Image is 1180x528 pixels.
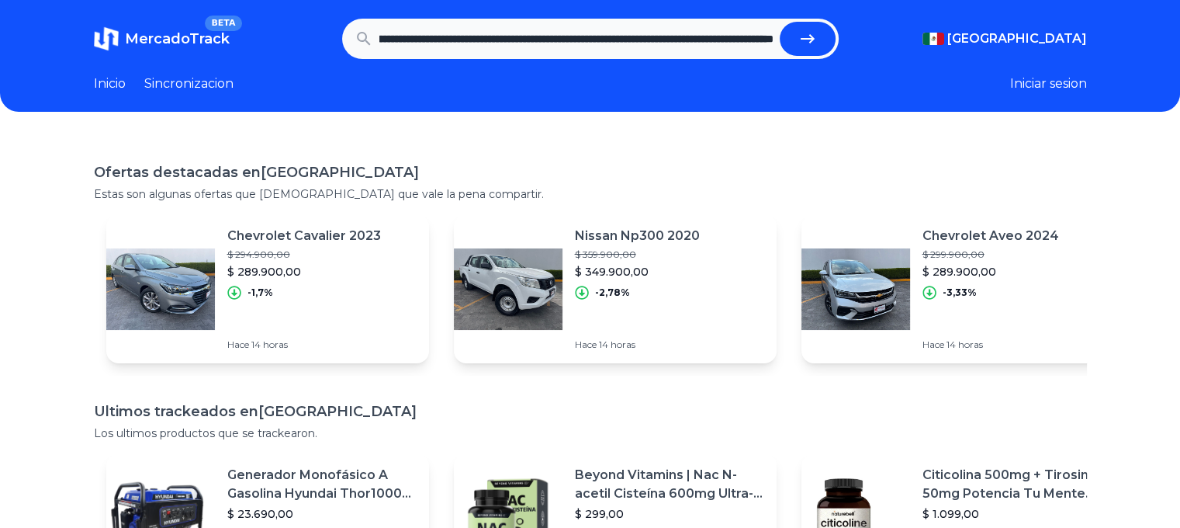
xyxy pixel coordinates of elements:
[922,33,944,45] img: Mexico
[94,26,119,51] img: MercadoTrack
[247,287,273,299] p: -1,7%
[922,466,1112,503] p: Citicolina 500mg + Tirosina 50mg Potencia Tu Mente (120caps) Sabor Sin Sabor
[595,287,630,299] p: -2,78%
[922,227,1059,245] p: Chevrolet Aveo 2024
[575,227,700,245] p: Nissan Np300 2020
[575,466,764,503] p: Beyond Vitamins | Nac N-acetil Cisteína 600mg Ultra-premium Con Inulina De Agave (prebiótico Natu...
[454,234,562,343] img: Featured image
[575,264,700,280] p: $ 349.900,00
[205,16,241,31] span: BETA
[125,30,230,47] span: MercadoTrack
[227,339,381,351] p: Hace 14 horas
[94,162,1087,183] h1: Ofertas destacadas en [GEOGRAPHIC_DATA]
[922,30,1087,48] button: [GEOGRAPHIC_DATA]
[922,339,1059,351] p: Hace 14 horas
[94,426,1087,441] p: Los ultimos productos que se trackearon.
[922,506,1112,522] p: $ 1.099,00
[922,264,1059,280] p: $ 289.900,00
[575,248,700,261] p: $ 359.900,00
[106,234,215,343] img: Featured image
[227,248,381,261] p: $ 294.900,00
[94,186,1087,202] p: Estas son algunas ofertas que [DEMOGRAPHIC_DATA] que vale la pena compartir.
[947,30,1087,48] span: [GEOGRAPHIC_DATA]
[454,214,777,363] a: Featured imageNissan Np300 2020$ 359.900,00$ 349.900,00-2,78%Hace 14 horas
[801,234,910,343] img: Featured image
[94,401,1087,422] h1: Ultimos trackeados en [GEOGRAPHIC_DATA]
[922,248,1059,261] p: $ 299.900,00
[227,264,381,280] p: $ 289.900,00
[94,75,126,93] a: Inicio
[106,214,429,363] a: Featured imageChevrolet Cavalier 2023$ 294.900,00$ 289.900,00-1,7%Hace 14 horas
[575,506,764,522] p: $ 299,00
[1010,75,1087,93] button: Iniciar sesion
[94,26,230,51] a: MercadoTrackBETA
[943,287,977,299] p: -3,33%
[227,506,417,522] p: $ 23.690,00
[144,75,234,93] a: Sincronizacion
[227,227,381,245] p: Chevrolet Cavalier 2023
[227,466,417,503] p: Generador Monofásico A Gasolina Hyundai Thor10000 P 11.5 Kw
[575,339,700,351] p: Hace 14 horas
[801,214,1124,363] a: Featured imageChevrolet Aveo 2024$ 299.900,00$ 289.900,00-3,33%Hace 14 horas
